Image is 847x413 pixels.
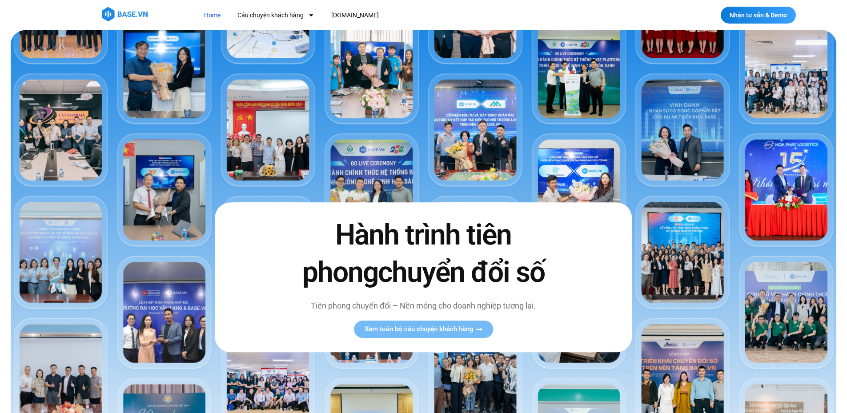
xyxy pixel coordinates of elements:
[378,256,545,289] span: chuyển đổi số
[721,7,796,24] a: Nhận tư vấn & Demo
[283,217,563,291] h2: Hành trình tiên phong
[197,7,542,24] nav: Menu
[325,7,385,24] a: [DOMAIN_NAME]
[365,326,474,333] span: Xem toàn bộ câu chuyện khách hàng
[197,7,227,24] a: Home
[283,300,563,312] p: Tiên phong chuyển đổi – Nền móng cho doanh nghiệp tương lai.
[354,321,493,338] a: Xem toàn bộ câu chuyện khách hàng
[231,7,321,24] a: Câu chuyện khách hàng
[730,12,787,18] span: Nhận tư vấn & Demo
